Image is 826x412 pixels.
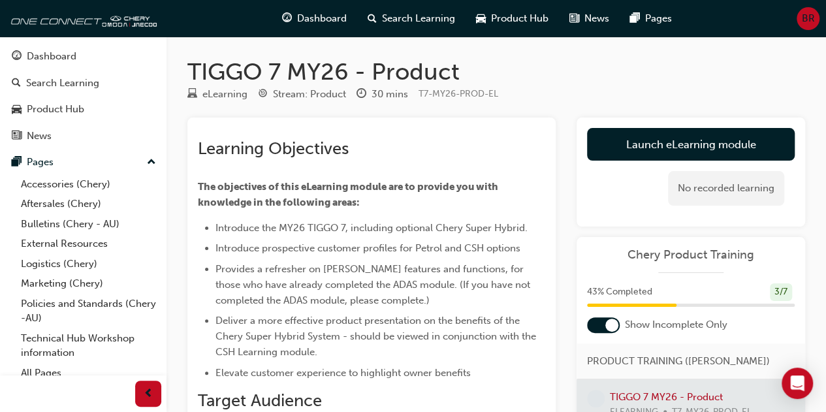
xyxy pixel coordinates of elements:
[466,5,559,32] a: car-iconProduct Hub
[27,155,54,170] div: Pages
[16,254,161,274] a: Logistics (Chery)
[476,10,486,27] span: car-icon
[5,42,161,150] button: DashboardSearch LearningProduct HubNews
[215,263,533,306] span: Provides a refresher on [PERSON_NAME] features and functions, for those who have already complete...
[147,154,156,171] span: up-icon
[16,214,161,234] a: Bulletins (Chery - AU)
[215,315,539,358] span: Deliver a more effective product presentation on the benefits of the Chery Super Hybrid System - ...
[297,11,347,26] span: Dashboard
[187,57,805,86] h1: TIGGO 7 MY26 - Product
[5,44,161,69] a: Dashboard
[215,367,471,379] span: Elevate customer experience to highlight owner benefits
[16,294,161,328] a: Policies and Standards (Chery -AU)
[584,11,609,26] span: News
[357,5,466,32] a: search-iconSearch Learning
[372,87,408,102] div: 30 mins
[782,368,813,399] div: Open Intercom Messenger
[282,10,292,27] span: guage-icon
[7,5,157,31] img: oneconnect
[357,86,408,103] div: Duration
[382,11,455,26] span: Search Learning
[569,10,579,27] span: news-icon
[27,129,52,144] div: News
[187,86,247,103] div: Type
[215,242,520,254] span: Introduce prospective customer profiles for Petrol and CSH options
[198,138,349,159] span: Learning Objectives
[16,234,161,254] a: External Resources
[16,174,161,195] a: Accessories (Chery)
[5,97,161,121] a: Product Hub
[587,390,605,407] span: learningRecordVerb_NONE-icon
[645,11,672,26] span: Pages
[5,71,161,95] a: Search Learning
[797,7,819,30] button: BR
[368,10,377,27] span: search-icon
[630,10,640,27] span: pages-icon
[12,157,22,168] span: pages-icon
[16,328,161,363] a: Technical Hub Workshop information
[16,194,161,214] a: Aftersales (Chery)
[187,89,197,101] span: learningResourceType_ELEARNING-icon
[491,11,548,26] span: Product Hub
[12,51,22,63] span: guage-icon
[258,86,346,103] div: Stream
[587,128,795,161] a: Launch eLearning module
[587,247,795,262] a: Chery Product Training
[12,131,22,142] span: news-icon
[668,171,784,206] div: No recorded learning
[12,78,21,89] span: search-icon
[16,363,161,383] a: All Pages
[802,11,815,26] span: BR
[5,124,161,148] a: News
[587,285,652,300] span: 43 % Completed
[215,222,528,234] span: Introduce the MY26 TIGGO 7, including optional Chery Super Hybrid.
[26,76,99,91] div: Search Learning
[625,317,727,332] span: Show Incomplete Only
[770,283,792,301] div: 3 / 7
[5,150,161,174] button: Pages
[272,5,357,32] a: guage-iconDashboard
[559,5,620,32] a: news-iconNews
[273,87,346,102] div: Stream: Product
[357,89,366,101] span: clock-icon
[144,386,153,402] span: prev-icon
[587,354,770,369] span: PRODUCT TRAINING ([PERSON_NAME])
[198,390,322,411] span: Target Audience
[620,5,682,32] a: pages-iconPages
[27,102,84,117] div: Product Hub
[419,88,498,99] span: Learning resource code
[258,89,268,101] span: target-icon
[16,274,161,294] a: Marketing (Chery)
[202,87,247,102] div: eLearning
[27,49,76,64] div: Dashboard
[198,181,500,208] span: The objectives of this eLearning module are to provide you with knowledge in the following areas:
[12,104,22,116] span: car-icon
